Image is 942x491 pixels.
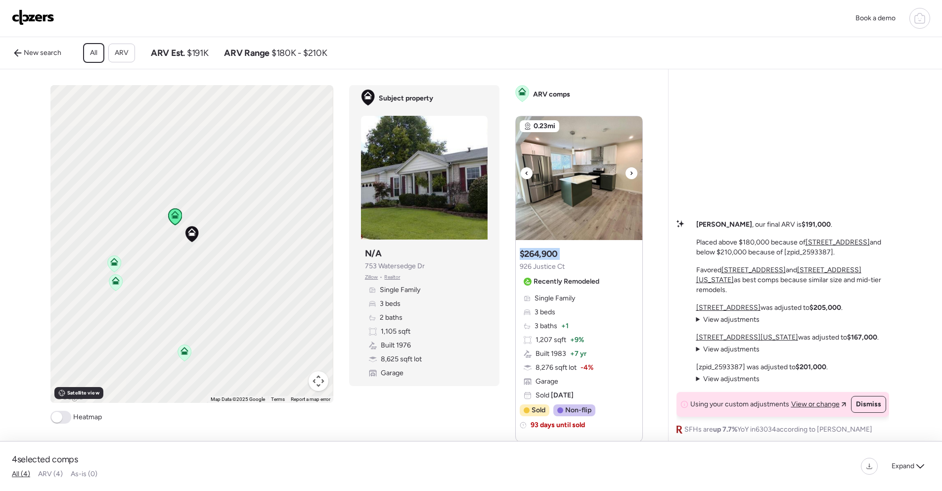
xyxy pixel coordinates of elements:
[380,299,401,309] span: 3 beds
[535,321,557,331] span: 3 baths
[535,294,575,303] span: Single Family
[379,94,433,103] span: Subject property
[696,333,798,342] a: [STREET_ADDRESS][US_STATE]
[365,273,378,281] span: Zillow
[703,345,760,353] span: View adjustments
[696,303,761,312] a: [STREET_ADDRESS]
[802,220,831,229] strong: $191,000
[380,313,403,323] span: 2 baths
[115,48,129,58] span: ARV
[67,389,99,397] span: Satellite view
[53,390,86,403] a: Open this area in Google Maps (opens a new window)
[271,396,285,402] a: Terms (opens in new tab)
[696,344,760,354] summary: View adjustments
[71,470,97,478] span: As-is (0)
[570,335,584,345] span: + 9%
[53,390,86,403] img: Google
[24,48,61,58] span: New search
[381,341,411,350] span: Built 1976
[721,266,786,274] a: [STREET_ADDRESS]
[12,453,78,465] span: 4 selected comps
[791,399,846,409] a: View or change
[696,374,760,384] summary: View adjustments
[570,349,586,359] span: + 7 yr
[211,396,265,402] span: Map Data ©2025 Google
[696,333,879,343] p: was adjusted to .
[581,363,593,373] span: -4%
[696,362,828,372] p: [zpid_2593387] was adjusted to .
[696,303,843,313] p: was adjusted to .
[380,285,420,295] span: Single Family
[565,405,591,415] span: Non-flip
[696,265,889,295] p: Favored and as best comps because similar size and mid-tier remodels.
[696,238,889,257] p: Placed above $180,000 because of and below $210,000 because of [zpid_2593387].
[12,470,30,478] span: All (4)
[809,303,841,312] strong: $205,000
[536,363,577,373] span: 8,276 sqft lot
[806,238,870,246] a: [STREET_ADDRESS]
[534,121,555,131] span: 0.23mi
[536,335,566,345] span: 1,207 sqft
[381,327,410,337] span: 1,105 sqft
[533,90,570,99] span: ARV comps
[187,47,208,59] span: $191K
[532,405,545,415] span: Sold
[703,375,760,383] span: View adjustments
[531,420,585,430] span: 93 days until sold
[381,368,404,378] span: Garage
[12,9,54,25] img: Logo
[536,377,558,387] span: Garage
[856,399,881,409] span: Dismiss
[690,399,789,409] span: Using your custom adjustments
[696,220,832,230] p: , our final ARV is .
[847,333,877,342] strong: $167,000
[713,425,737,434] span: up 7.7%
[380,273,382,281] span: •
[151,47,185,59] span: ARV Est.
[696,220,752,229] strong: [PERSON_NAME]
[520,262,565,272] span: 926 Justice Ct
[365,247,382,259] h3: N/A
[791,399,840,409] span: View or change
[549,391,574,399] span: [DATE]
[536,349,566,359] span: Built 1983
[224,47,269,59] span: ARV Range
[291,396,330,402] a: Report a map error
[309,371,328,391] button: Map camera controls
[703,315,760,324] span: View adjustments
[536,391,574,400] span: Sold
[520,248,558,260] h3: $264,900
[535,307,555,317] span: 3 beds
[381,354,422,364] span: 8,625 sqft lot
[38,470,63,478] span: ARV (4)
[684,425,872,435] span: SFHs are YoY in 63034 according to [PERSON_NAME]
[271,47,327,59] span: $180K - $210K
[855,14,896,22] span: Book a demo
[384,273,400,281] span: Realtor
[8,45,67,61] a: New search
[696,315,760,325] summary: View adjustments
[73,412,102,422] span: Heatmap
[892,461,914,471] span: Expand
[796,363,826,371] strong: $201,000
[365,261,425,271] span: 753 Watersedge Dr
[90,48,97,58] span: All
[561,321,569,331] span: + 1
[534,277,599,287] span: Recently Remodeled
